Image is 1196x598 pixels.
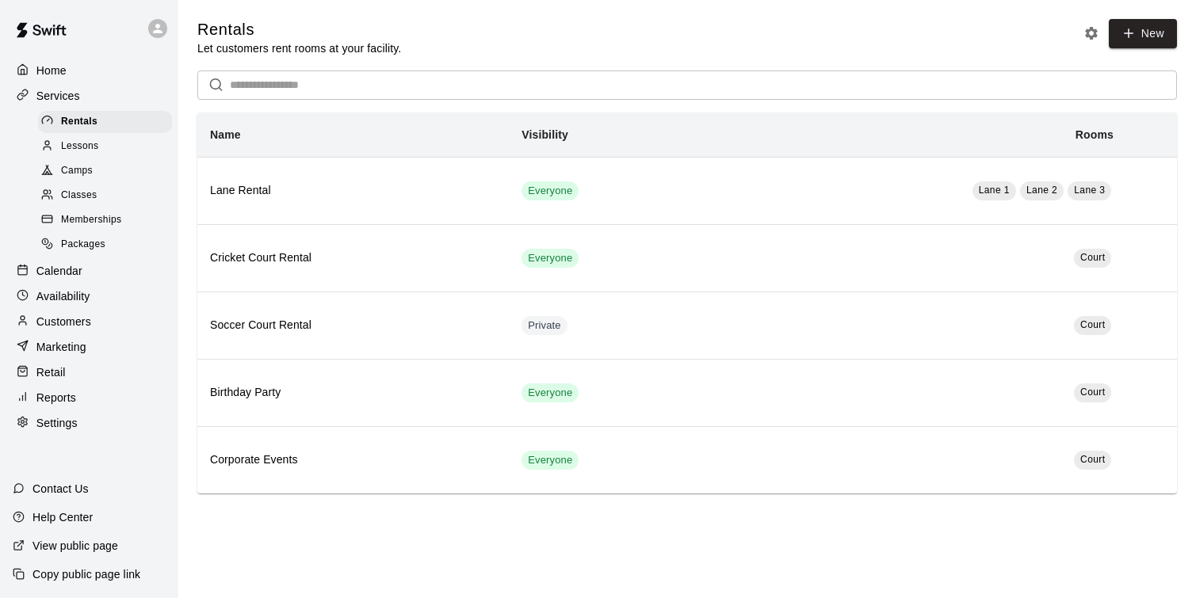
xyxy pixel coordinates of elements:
[32,481,89,497] p: Contact Us
[38,109,178,134] a: Rentals
[13,59,166,82] a: Home
[61,212,121,228] span: Memberships
[13,411,166,435] a: Settings
[210,128,241,141] b: Name
[1080,319,1105,330] span: Court
[61,188,97,204] span: Classes
[522,184,579,199] span: Everyone
[13,284,166,308] a: Availability
[13,259,166,283] a: Calendar
[13,84,166,108] a: Services
[36,314,91,329] p: Customers
[38,185,172,207] div: Classes
[522,316,567,335] div: This service is hidden, and can only be accessed via a direct link
[32,538,118,554] p: View public page
[979,185,1010,196] span: Lane 1
[36,63,67,78] p: Home
[38,134,178,158] a: Lessons
[32,509,93,525] p: Help Center
[36,390,76,406] p: Reports
[1026,185,1057,196] span: Lane 2
[38,209,172,231] div: Memberships
[210,317,496,334] h6: Soccer Court Rental
[36,263,82,279] p: Calendar
[38,160,172,182] div: Camps
[36,288,90,304] p: Availability
[197,19,401,40] h5: Rentals
[38,184,178,208] a: Classes
[1074,185,1105,196] span: Lane 3
[1079,21,1103,45] button: Rental settings
[210,249,496,267] h6: Cricket Court Rental
[13,386,166,409] a: Reports
[61,237,105,253] span: Packages
[61,163,93,179] span: Camps
[522,453,579,468] span: Everyone
[61,114,97,130] span: Rentals
[38,111,172,133] div: Rentals
[61,139,99,154] span: Lessons
[32,566,140,582] p: Copy public page link
[522,251,579,266] span: Everyone
[36,415,78,431] p: Settings
[38,233,178,257] a: Packages
[13,310,166,333] a: Customers
[36,88,80,104] p: Services
[1080,387,1105,398] span: Court
[13,335,166,359] a: Marketing
[1109,19,1177,48] a: New
[1080,454,1105,465] span: Court
[210,384,496,402] h6: Birthday Party
[1076,128,1114,141] b: Rooms
[38,234,172,256] div: Packages
[522,318,567,333] span: Private
[1080,252,1105,263] span: Court
[38,208,178,233] a: Memberships
[197,112,1177,493] table: simple table
[210,182,496,200] h6: Lane Rental
[210,451,496,469] h6: Corporate Events
[38,135,172,158] div: Lessons
[522,451,579,470] div: This service is visible to all of your customers
[522,181,579,200] div: This service is visible to all of your customers
[197,40,401,56] p: Let customers rent rooms at your facility.
[522,249,579,268] div: This service is visible to all of your customers
[13,360,166,384] a: Retail
[38,159,178,184] a: Camps
[522,383,579,402] div: This service is visible to all of your customers
[522,128,568,141] b: Visibility
[36,339,86,355] p: Marketing
[522,386,579,401] span: Everyone
[36,364,66,380] p: Retail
